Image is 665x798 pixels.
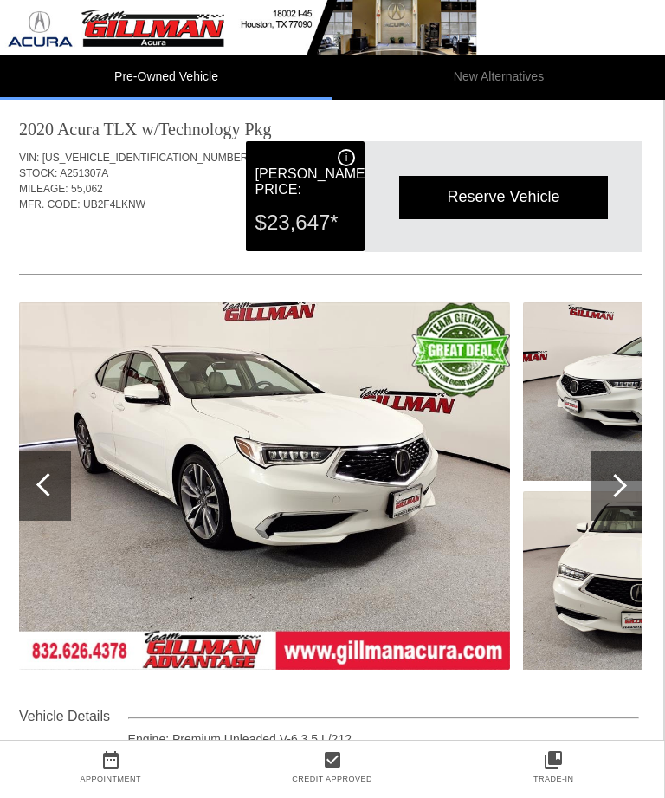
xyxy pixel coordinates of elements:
div: Quoted on [DATE] 4:11:15 PM [19,223,642,250]
div: i [338,149,355,166]
span: A251307A [60,167,108,179]
span: STOCK: [19,167,57,179]
span: VIN: [19,152,39,164]
div: $23,647* [255,200,356,245]
div: w/Technology Pkg [141,117,271,141]
span: MILEAGE: [19,183,68,195]
span: MFR. CODE: [19,198,81,211]
a: Appointment [81,775,142,783]
span: UB2F4LKNW [83,198,145,211]
div: 2020 Acura TLX [19,117,137,141]
a: Trade-In [533,775,574,783]
a: check_box [222,749,443,770]
span: 55,062 [71,183,103,195]
span: [US_VEHICLE_IDENTIFICATION_NUMBER] [42,152,251,164]
div: Vehicle Details [19,706,128,727]
div: [PERSON_NAME] Price: [255,149,356,200]
a: Credit Approved [292,775,372,783]
a: collections_bookmark [442,749,664,770]
img: 08bf6b62a02f4a3d8046870d8770a651.jpg [19,302,510,670]
div: Reserve Vehicle [399,176,608,218]
div: Engine: Premium Unleaded V-6 3.5 L/212 [128,730,639,748]
li: New Alternatives [332,55,665,100]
